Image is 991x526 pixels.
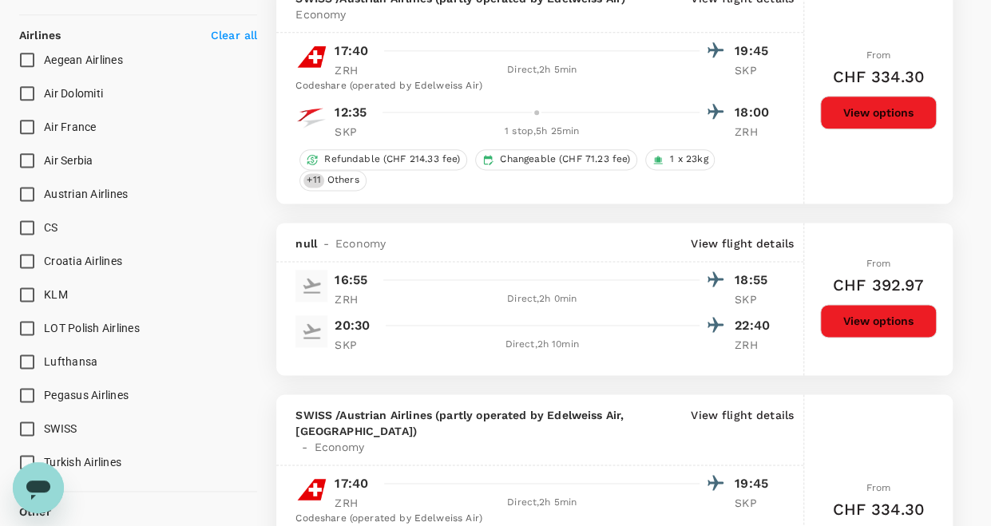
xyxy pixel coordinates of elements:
span: LOT Polish Airlines [44,322,140,334]
span: Economy [314,439,364,455]
span: - [317,235,335,251]
button: View options [820,304,937,338]
span: + 11 [303,173,323,187]
span: Turkish Airlines [44,456,121,469]
div: Codeshare (operated by Edelweiss Air) [295,78,775,94]
span: Air Dolomiti [44,87,103,100]
p: Clear all [211,27,257,43]
p: SKP [735,291,775,307]
p: ZRH [735,124,775,140]
h6: CHF 334.30 [832,496,925,522]
span: From [866,258,891,269]
span: KLM [44,288,68,301]
span: Pegasus Airlines [44,389,129,401]
p: 18:00 [735,103,775,122]
p: SKP [335,337,375,353]
span: null [295,235,317,251]
p: 20:30 [335,316,370,335]
span: Others [321,173,366,187]
p: View flight details [691,235,794,251]
h6: CHF 392.97 [833,272,925,298]
span: Austrian Airlines [44,188,128,200]
img: CS [295,270,327,302]
span: SWISS [44,422,77,435]
p: ZRH [335,62,375,78]
p: SKP [735,495,775,511]
p: 16:55 [335,271,367,290]
span: Refundable (CHF 214.33 fee) [318,152,466,166]
p: ZRH [335,291,375,307]
span: Aegean Airlines [44,53,123,66]
span: Economy [295,6,346,22]
div: +11Others [299,170,366,191]
img: LX [295,41,327,73]
span: Croatia Airlines [44,255,122,267]
p: SKP [735,62,775,78]
strong: Airlines [19,29,61,42]
span: Changeable (CHF 71.23 fee) [494,152,636,166]
div: Direct , 2h 0min [384,291,700,307]
p: 19:45 [735,474,775,493]
div: Direct , 2h 10min [384,337,700,353]
span: CS [44,221,58,234]
span: Air Serbia [44,154,93,167]
p: ZRH [335,495,375,511]
img: CS [295,315,327,347]
div: Refundable (CHF 214.33 fee) [299,149,467,170]
div: 1 stop , 5h 25min [384,124,700,140]
div: Direct , 2h 5min [384,495,700,511]
span: Air France [44,121,97,133]
p: 17:40 [335,42,368,61]
p: Other [19,504,51,520]
h6: CHF 334.30 [832,64,925,89]
span: From [866,482,891,493]
p: View flight details [691,407,794,455]
p: 19:45 [735,42,775,61]
span: 1 x 23kg [664,152,714,166]
div: 1 x 23kg [645,149,715,170]
p: ZRH [735,337,775,353]
div: Direct , 2h 5min [384,62,700,78]
span: - [295,439,314,455]
img: LX [295,473,327,505]
img: OS [295,102,327,134]
span: Lufthansa [44,355,97,368]
p: 17:40 [335,474,368,493]
p: 22:40 [735,316,775,335]
p: 12:35 [335,103,367,122]
div: Changeable (CHF 71.23 fee) [475,149,637,170]
p: SKP [335,124,375,140]
button: View options [820,96,937,129]
iframe: Button to launch messaging window, conversation in progress [13,462,64,513]
span: SWISS / Austrian Airlines (partly operated by Edelweiss Air, [GEOGRAPHIC_DATA]) [295,407,684,439]
p: 18:55 [735,271,775,290]
span: Economy [335,235,386,251]
span: From [866,49,891,61]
